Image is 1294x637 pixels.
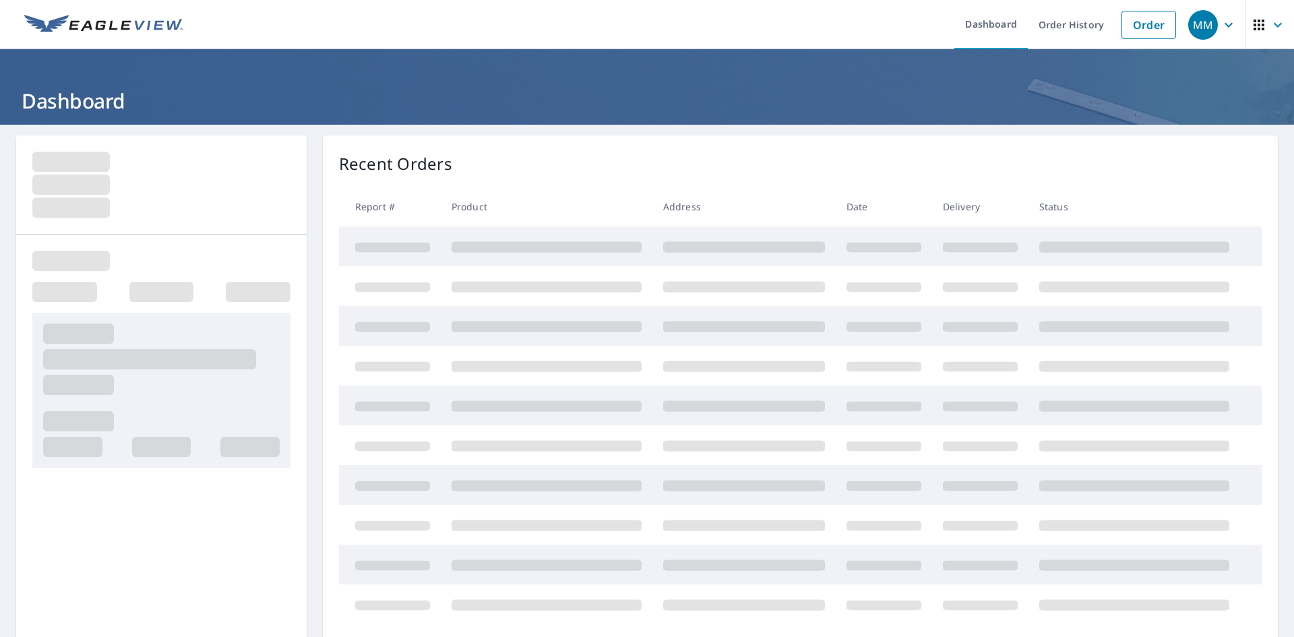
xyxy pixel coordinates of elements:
th: Address [652,187,836,226]
th: Report # [339,187,441,226]
th: Date [836,187,932,226]
div: MM [1188,10,1218,40]
img: EV Logo [24,15,183,35]
a: Order [1121,11,1176,39]
th: Status [1028,187,1240,226]
h1: Dashboard [16,87,1278,115]
th: Delivery [932,187,1028,226]
th: Product [441,187,652,226]
p: Recent Orders [339,152,452,176]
